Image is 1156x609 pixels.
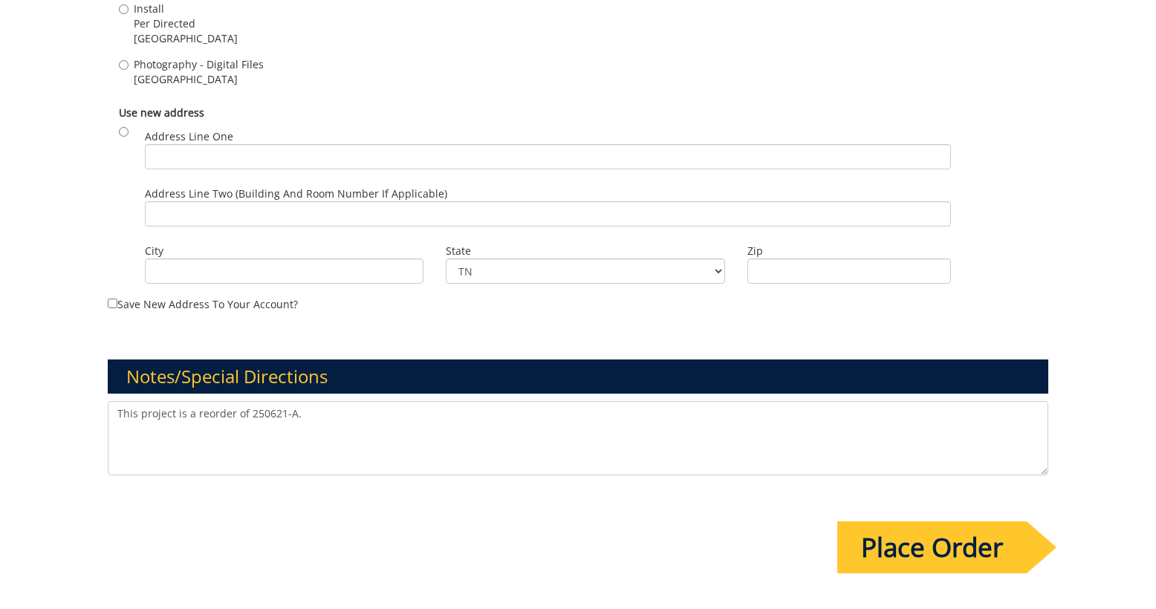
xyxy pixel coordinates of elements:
span: Per Directed [134,16,238,31]
input: Photography - Digital Files [GEOGRAPHIC_DATA] [119,60,129,70]
span: Install [134,1,238,16]
textarea: This project is a reorder of 250621-A. [108,401,1049,475]
input: Save new address to your account? [108,299,117,308]
input: Place Order [837,521,1027,573]
label: Zip [747,244,951,258]
span: [GEOGRAPHIC_DATA] [134,31,238,46]
b: Use new address [119,105,204,120]
label: Address Line Two (Building and Room Number if applicable) [145,186,951,227]
span: Photography - Digital Files [134,57,264,72]
label: City [145,244,424,258]
label: State [446,244,725,258]
input: Address Line Two (Building and Room Number if applicable) [145,201,951,227]
input: Address Line One [145,144,951,169]
label: Address Line One [145,129,951,169]
span: [GEOGRAPHIC_DATA] [134,72,264,87]
input: Zip [747,258,951,284]
input: City [145,258,424,284]
input: Install Per Directed [GEOGRAPHIC_DATA] [119,4,129,14]
h3: Notes/Special Directions [108,359,1049,394]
